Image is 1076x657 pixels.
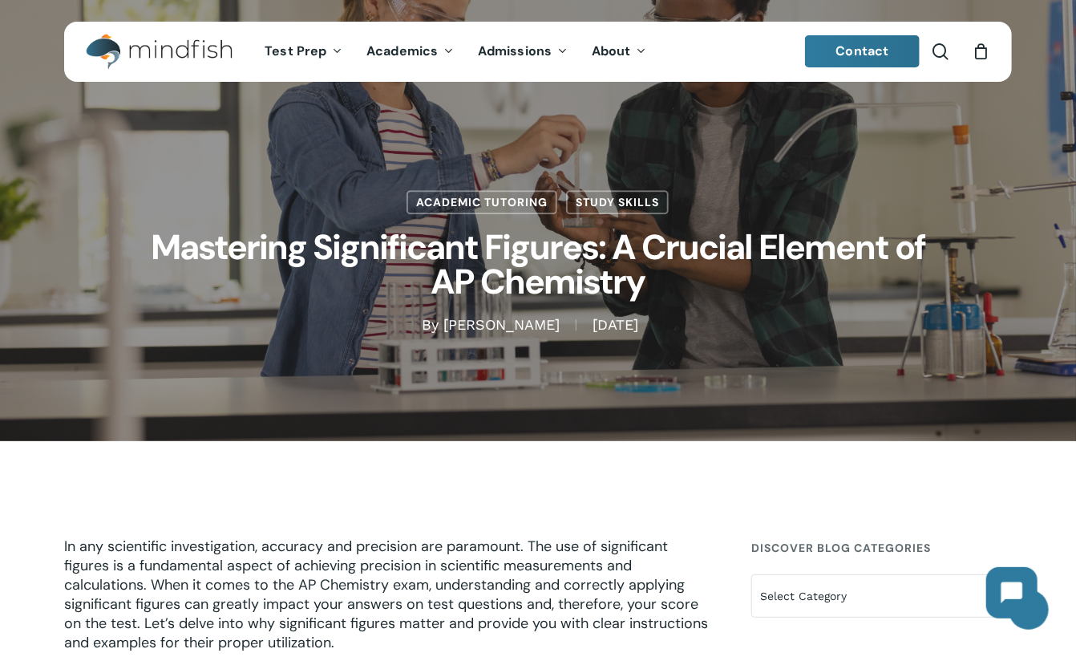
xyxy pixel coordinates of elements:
[566,190,669,214] a: Study Skills
[592,43,631,59] span: About
[805,35,920,67] a: Contact
[354,45,466,59] a: Academics
[253,22,658,82] nav: Main Menu
[253,45,354,59] a: Test Prep
[973,43,990,60] a: Cart
[407,190,557,214] a: Academic Tutoring
[580,45,659,59] a: About
[752,579,1011,613] span: Select Category
[970,551,1054,635] iframe: Chatbot
[64,537,708,652] span: In any scientific investigation, accuracy and precision are paramount. The use of significant fig...
[265,43,326,59] span: Test Prep
[478,43,552,59] span: Admissions
[836,43,889,59] span: Contact
[137,214,939,315] h1: Mastering Significant Figures: A Crucial Element of AP Chemistry
[751,533,1012,562] h4: Discover Blog Categories
[751,574,1012,618] span: Select Category
[64,22,1012,82] header: Main Menu
[443,317,560,334] a: [PERSON_NAME]
[466,45,580,59] a: Admissions
[366,43,438,59] span: Academics
[576,320,654,331] span: [DATE]
[422,320,439,331] span: By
